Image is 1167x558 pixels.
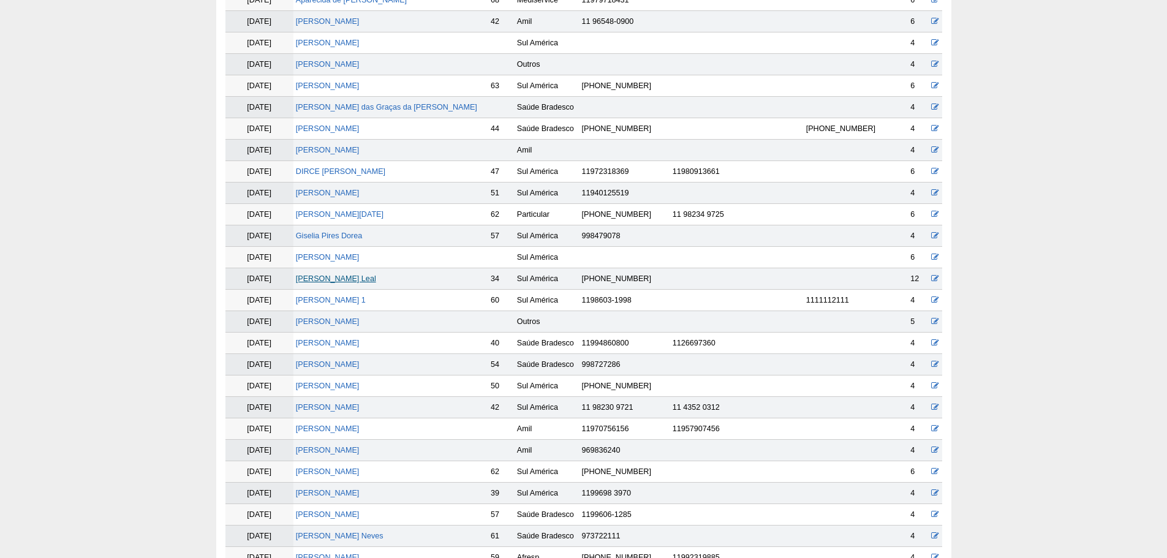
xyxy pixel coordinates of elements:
td: Sul América [515,397,580,418]
td: 4 [908,418,928,440]
td: [DATE] [225,140,293,161]
td: Outros [515,54,580,75]
td: [PHONE_NUMBER] [580,268,670,290]
td: [DATE] [225,504,293,526]
td: 4 [908,397,928,418]
td: 6 [908,11,928,32]
td: 4 [908,290,928,311]
td: 47 [488,161,515,183]
td: [DATE] [225,32,293,54]
td: Sul América [515,268,580,290]
td: 969836240 [580,440,670,461]
td: Saúde Bradesco [515,354,580,375]
td: 42 [488,397,515,418]
td: 44 [488,118,515,140]
td: 4 [908,375,928,397]
td: 61 [488,526,515,547]
a: [PERSON_NAME] [296,360,360,369]
td: [DATE] [225,375,293,397]
td: Amil [515,11,580,32]
td: [DATE] [225,161,293,183]
td: Sul América [515,161,580,183]
td: [DATE] [225,11,293,32]
td: [DATE] [225,397,293,418]
a: [PERSON_NAME] [296,446,360,454]
td: Saúde Bradesco [515,333,580,354]
td: 11 98230 9721 [580,397,670,418]
td: [PHONE_NUMBER] [580,461,670,483]
td: 4 [908,32,928,54]
td: Saúde Bradesco [515,526,580,547]
td: Sul América [515,225,580,247]
td: [PHONE_NUMBER] [580,75,670,97]
td: 973722111 [580,526,670,547]
td: [DATE] [225,483,293,504]
td: [DATE] [225,333,293,354]
td: 50 [488,375,515,397]
td: [DATE] [225,97,293,118]
td: Outros [515,311,580,333]
td: [PHONE_NUMBER] [804,118,882,140]
td: 54 [488,354,515,375]
td: [DATE] [225,204,293,225]
a: [PERSON_NAME] Neves [296,532,383,540]
a: [PERSON_NAME] [296,467,360,476]
a: DIRCE [PERSON_NAME] [296,167,385,176]
td: 11972318369 [580,161,670,183]
td: 4 [908,333,928,354]
td: [DATE] [225,354,293,375]
td: Saúde Bradesco [515,97,580,118]
td: Particular [515,204,580,225]
a: [PERSON_NAME] [296,382,360,390]
td: 4 [908,225,928,247]
a: [PERSON_NAME] [296,189,360,197]
td: Sul América [515,247,580,268]
a: [PERSON_NAME] [296,489,360,497]
td: [DATE] [225,311,293,333]
td: 4 [908,354,928,375]
a: [PERSON_NAME] [296,81,360,90]
td: 11 4352 0312 [670,397,804,418]
td: 4 [908,183,928,204]
td: 39 [488,483,515,504]
td: 40 [488,333,515,354]
td: 4 [908,54,928,75]
td: 11 98234 9725 [670,204,804,225]
td: Amil [515,418,580,440]
td: 1198603-1998 [580,290,670,311]
a: [PERSON_NAME][DATE] [296,210,383,219]
td: 1199606-1285 [580,504,670,526]
td: 11 96548-0900 [580,11,670,32]
td: 6 [908,75,928,97]
td: [DATE] [225,461,293,483]
a: [PERSON_NAME] [296,124,360,133]
td: [DATE] [225,54,293,75]
td: Sul América [515,483,580,504]
td: 6 [908,204,928,225]
td: [PHONE_NUMBER] [580,375,670,397]
td: 4 [908,504,928,526]
td: Sul América [515,75,580,97]
a: [PERSON_NAME] [296,510,360,519]
td: [DATE] [225,247,293,268]
td: Sul América [515,290,580,311]
a: [PERSON_NAME] das Graças da [PERSON_NAME] [296,103,477,111]
a: Giselia Pires Dorea [296,232,363,240]
td: 12 [908,268,928,290]
a: [PERSON_NAME] [296,424,360,433]
td: 42 [488,11,515,32]
td: 4 [908,483,928,504]
td: 11957907456 [670,418,804,440]
td: 51 [488,183,515,204]
td: 62 [488,461,515,483]
td: 5 [908,311,928,333]
td: Sul América [515,32,580,54]
td: [DATE] [225,290,293,311]
td: Sul América [515,461,580,483]
a: [PERSON_NAME] 1 [296,296,366,304]
td: 6 [908,247,928,268]
td: 11970756156 [580,418,670,440]
td: 63 [488,75,515,97]
td: 1111112111 [804,290,882,311]
td: 60 [488,290,515,311]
